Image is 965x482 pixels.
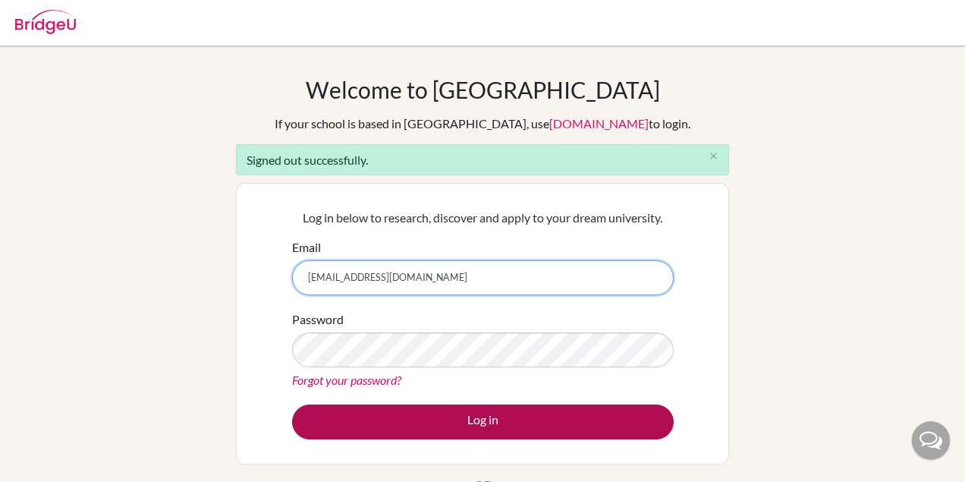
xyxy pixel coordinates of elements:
span: Help [35,11,66,24]
img: Bridge-U [15,10,76,34]
a: [DOMAIN_NAME] [549,116,649,131]
button: Close [698,145,728,168]
label: Email [292,238,321,257]
button: Log in [292,405,674,439]
div: Signed out successfully. [236,144,729,175]
i: close [708,150,719,162]
p: Log in below to research, discover and apply to your dream university. [292,209,674,227]
h1: Welcome to [GEOGRAPHIC_DATA] [306,76,660,103]
label: Password [292,310,344,329]
a: Forgot your password? [292,373,401,387]
div: If your school is based in [GEOGRAPHIC_DATA], use to login. [275,115,690,133]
